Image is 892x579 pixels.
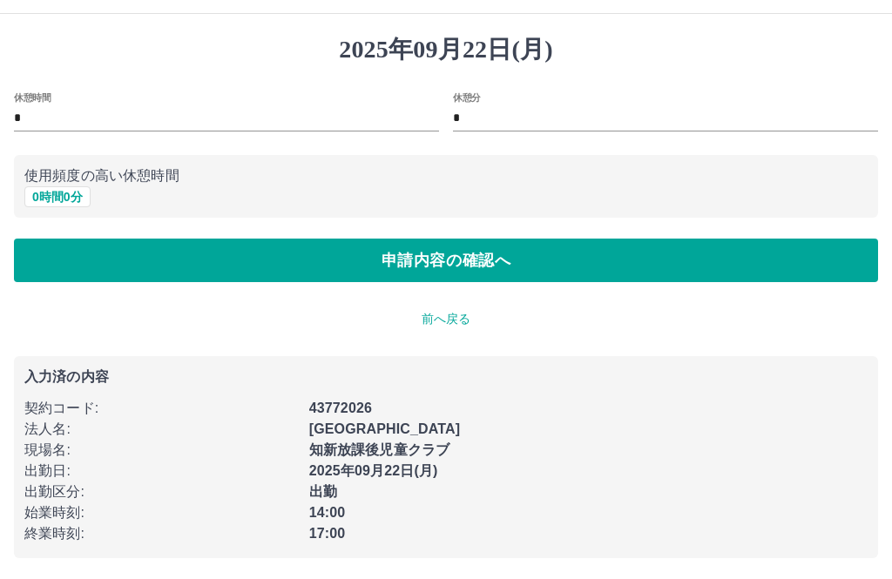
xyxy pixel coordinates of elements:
p: 契約コード : [24,398,299,419]
p: 法人名 : [24,419,299,440]
b: 知新放課後児童クラブ [309,442,450,457]
p: 出勤区分 : [24,481,299,502]
p: 入力済の内容 [24,370,868,384]
button: 0時間0分 [24,186,91,207]
p: 終業時刻 : [24,523,299,544]
p: 現場名 : [24,440,299,461]
b: [GEOGRAPHIC_DATA] [309,421,461,436]
b: 14:00 [309,505,346,520]
b: 17:00 [309,526,346,541]
p: 前へ戻る [14,310,878,328]
h1: 2025年09月22日(月) [14,35,878,64]
b: 出勤 [309,484,337,499]
p: 始業時刻 : [24,502,299,523]
b: 43772026 [309,401,372,415]
p: 使用頻度の高い休憩時間 [24,165,868,186]
b: 2025年09月22日(月) [309,463,438,478]
button: 申請内容の確認へ [14,239,878,282]
label: 休憩分 [453,91,481,104]
label: 休憩時間 [14,91,51,104]
p: 出勤日 : [24,461,299,481]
